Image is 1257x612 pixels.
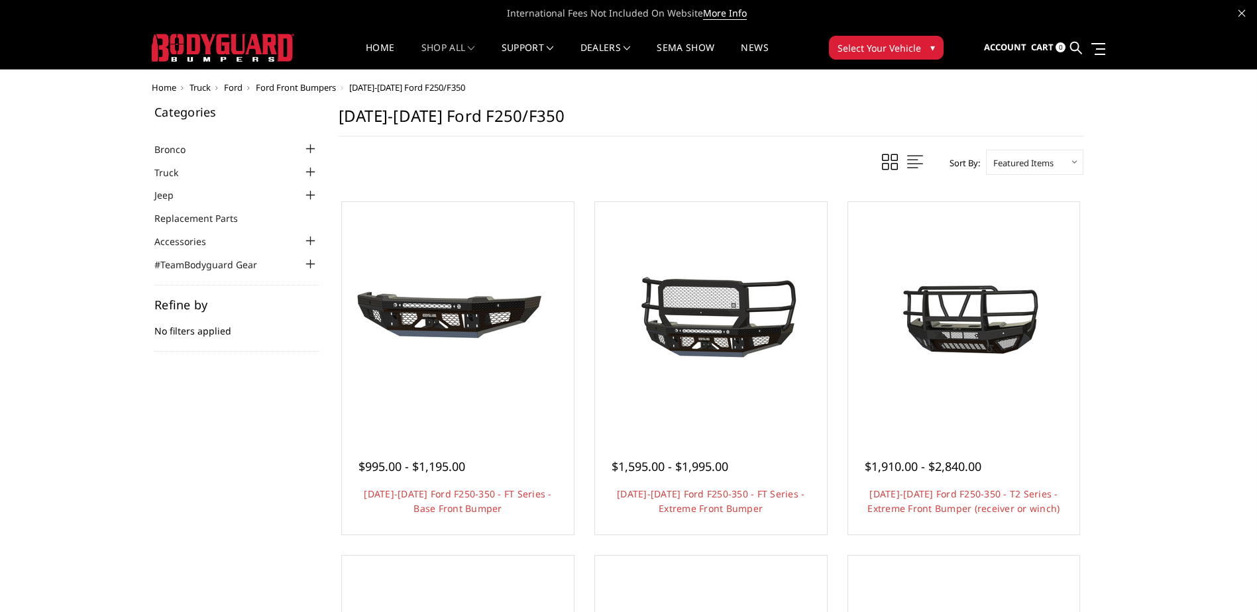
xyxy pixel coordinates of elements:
[703,7,747,20] a: More Info
[1056,42,1066,52] span: 0
[741,43,768,69] a: News
[152,34,294,62] img: BODYGUARD BUMPERS
[352,268,564,368] img: 2023-2025 Ford F250-350 - FT Series - Base Front Bumper
[617,487,804,515] a: [DATE]-[DATE] Ford F250-350 - FT Series - Extreme Front Bumper
[930,40,935,54] span: ▾
[190,81,211,93] a: Truck
[154,299,319,311] h5: Refine by
[364,487,551,515] a: [DATE]-[DATE] Ford F250-350 - FT Series - Base Front Bumper
[942,153,980,173] label: Sort By:
[154,142,202,156] a: Bronco
[829,36,944,60] button: Select Your Vehicle
[154,211,254,225] a: Replacement Parts
[256,81,336,93] a: Ford Front Bumpers
[366,43,394,69] a: Home
[358,458,465,474] span: $995.00 - $1,195.00
[1031,41,1054,53] span: Cart
[152,81,176,93] a: Home
[345,205,571,431] a: 2023-2025 Ford F250-350 - FT Series - Base Front Bumper
[598,205,824,431] a: 2023-2025 Ford F250-350 - FT Series - Extreme Front Bumper 2023-2025 Ford F250-350 - FT Series - ...
[421,43,475,69] a: shop all
[339,106,1083,136] h1: [DATE]-[DATE] Ford F250/F350
[851,205,1077,431] a: 2023-2025 Ford F250-350 - T2 Series - Extreme Front Bumper (receiver or winch) 2023-2025 Ford F25...
[154,166,195,179] a: Truck
[502,43,554,69] a: Support
[154,258,274,272] a: #TeamBodyguard Gear
[154,106,319,118] h5: Categories
[657,43,714,69] a: SEMA Show
[349,81,465,93] span: [DATE]-[DATE] Ford F250/F350
[838,41,921,55] span: Select Your Vehicle
[867,487,1060,515] a: [DATE]-[DATE] Ford F250-350 - T2 Series - Extreme Front Bumper (receiver or winch)
[984,41,1026,53] span: Account
[580,43,631,69] a: Dealers
[1031,30,1066,66] a: Cart 0
[224,81,243,93] a: Ford
[865,458,981,474] span: $1,910.00 - $2,840.00
[154,188,190,202] a: Jeep
[154,234,223,248] a: Accessories
[154,299,319,352] div: No filters applied
[612,458,728,474] span: $1,595.00 - $1,995.00
[984,30,1026,66] a: Account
